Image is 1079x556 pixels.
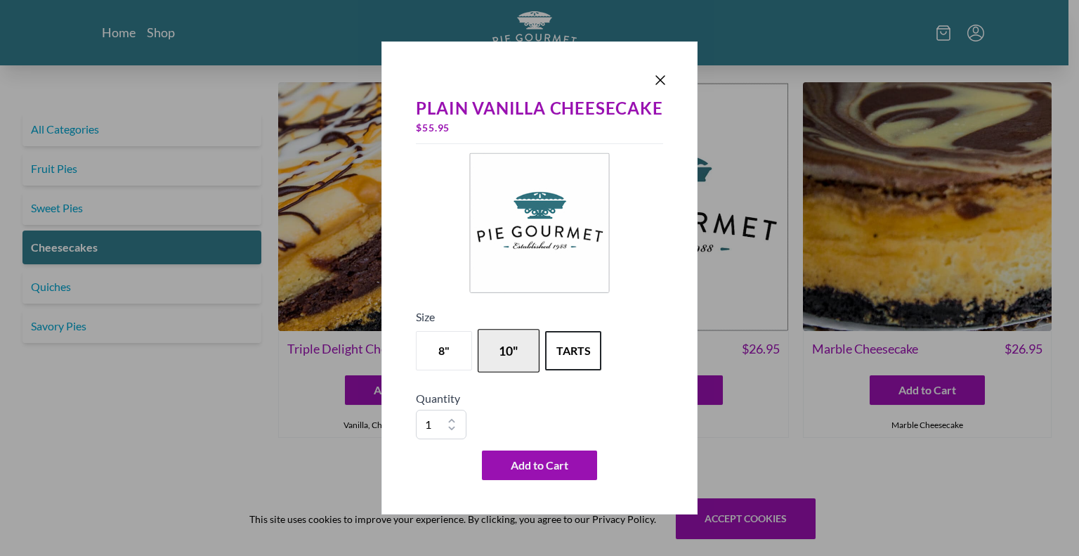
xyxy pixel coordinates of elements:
button: Variant Swatch [478,329,539,373]
button: Variant Swatch [545,331,601,370]
button: Variant Swatch [416,331,472,370]
h5: Size [416,309,662,325]
span: Add to Cart [511,457,568,474]
div: Plain Vanilla Cheesecake [416,98,662,118]
button: Add to Cart [482,451,597,480]
a: Product Image [469,153,610,297]
button: Close panel [652,72,669,89]
div: $ 55.95 [416,118,662,138]
img: Product Image [469,153,610,293]
h5: Quantity [416,390,662,407]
